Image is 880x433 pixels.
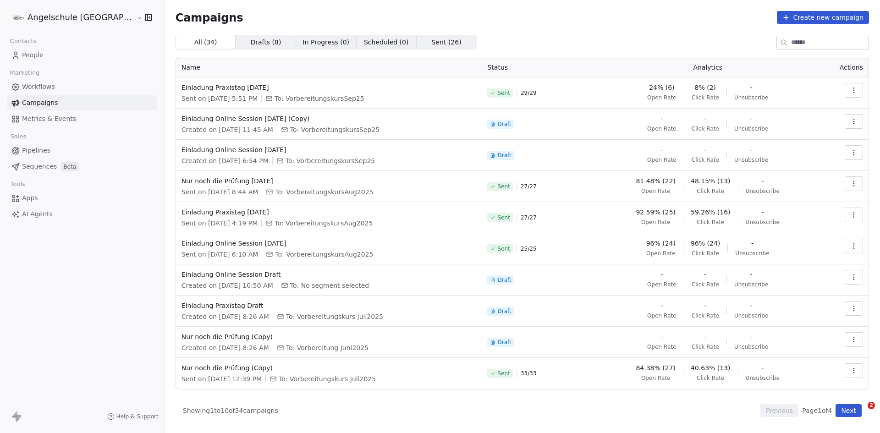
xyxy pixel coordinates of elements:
[497,89,510,97] span: Sent
[521,214,537,221] span: 27 / 27
[868,402,875,409] span: 2
[734,156,768,164] span: Unsubscribe
[181,312,269,321] span: Created on [DATE] 8:26 AM
[303,38,350,47] span: In Progress ( 0 )
[181,343,269,352] span: Created on [DATE] 8:26 AM
[290,281,369,290] span: To: No segment selected
[697,187,724,195] span: Click Rate
[181,332,477,341] span: Nur noch die Prüfung (Copy)
[22,50,44,60] span: People
[497,152,511,159] span: Draft
[275,187,373,197] span: To: VorbereitungskursAug2025
[181,250,258,259] span: Sent on [DATE] 6:10 AM
[704,114,706,123] span: -
[497,183,510,190] span: Sent
[521,370,537,377] span: 33 / 33
[691,176,731,186] span: 48.15% (13)
[290,125,379,134] span: To: VorbereitungskursSep25
[7,159,157,174] a: SequencesBeta
[636,176,676,186] span: 81.48% (22)
[521,89,537,97] span: 29 / 29
[647,156,676,164] span: Open Rate
[750,332,753,341] span: -
[22,162,57,171] span: Sequences
[181,270,477,279] span: Einladung Online Session Draft
[836,404,862,417] button: Next
[22,209,53,219] span: AI Agents
[181,187,258,197] span: Sent on [DATE] 8:44 AM
[641,374,671,382] span: Open Rate
[13,12,24,23] img: logo180-180.png
[819,57,869,77] th: Actions
[250,38,281,47] span: Drafts ( 8 )
[482,57,596,77] th: Status
[22,114,76,124] span: Metrics & Events
[181,94,258,103] span: Sent on [DATE] 5:51 PM
[497,370,510,377] span: Sent
[734,125,768,132] span: Unsubscribe
[497,245,510,252] span: Sent
[275,250,373,259] span: To: VorbereitungskursAug2025
[275,219,373,228] span: To: VorbereitungskursAug2025
[734,343,768,351] span: Unsubscribe
[760,404,798,417] button: Previous
[181,239,477,248] span: Einladung Online Session [DATE]
[735,250,769,257] span: Unsubscribe
[60,162,79,171] span: Beta
[647,281,676,288] span: Open Rate
[7,143,157,158] a: Pipelines
[181,83,477,92] span: Einladung Praxistag [DATE]
[660,145,663,154] span: -
[746,374,780,382] span: Unsubscribe
[181,156,269,165] span: Created on [DATE] 6:54 PM
[183,406,278,415] span: Showing 1 to 10 of 34 campaigns
[777,11,869,24] button: Create new campaign
[11,10,130,25] button: Angelschule [GEOGRAPHIC_DATA]
[497,339,511,346] span: Draft
[750,83,753,92] span: -
[497,121,511,128] span: Draft
[704,145,706,154] span: -
[692,312,719,319] span: Click Rate
[692,156,719,164] span: Click Rate
[181,114,477,123] span: Einladung Online Session [DATE] (Copy)
[660,270,663,279] span: -
[692,94,719,101] span: Click Rate
[6,177,29,191] span: Tools
[275,94,364,103] span: To: VorbereitungskursSep25
[704,270,706,279] span: -
[176,57,482,77] th: Name
[22,193,38,203] span: Apps
[761,208,764,217] span: -
[6,130,30,143] span: Sales
[432,38,462,47] span: Sent ( 26 )
[27,11,134,23] span: Angelschule [GEOGRAPHIC_DATA]
[692,343,719,351] span: Click Rate
[596,57,819,77] th: Analytics
[181,281,273,290] span: Created on [DATE] 10:50 AM
[697,219,724,226] span: Click Rate
[181,176,477,186] span: Nur noch die Prüfung [DATE]
[22,98,58,108] span: Campaigns
[22,82,55,92] span: Workflows
[692,281,719,288] span: Click Rate
[7,79,157,94] a: Workflows
[181,219,258,228] span: Sent on [DATE] 4:19 PM
[734,281,768,288] span: Unsubscribe
[497,276,511,284] span: Draft
[647,94,676,101] span: Open Rate
[364,38,409,47] span: Scheduled ( 0 )
[692,250,719,257] span: Click Rate
[750,145,753,154] span: -
[7,111,157,126] a: Metrics & Events
[691,208,731,217] span: 59.26% (16)
[734,94,768,101] span: Unsubscribe
[521,245,537,252] span: 25 / 25
[181,301,477,310] span: Einladung Praxistag Draft
[761,176,764,186] span: -
[746,187,780,195] span: Unsubscribe
[7,95,157,110] a: Campaigns
[6,66,44,80] span: Marketing
[181,208,477,217] span: Einladung Praxistag [DATE]
[660,301,663,310] span: -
